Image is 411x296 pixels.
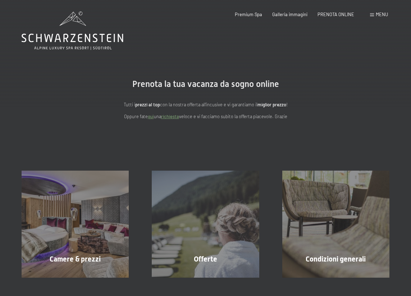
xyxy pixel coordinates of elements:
p: Tutti i con la nostra offerta all'incusive e vi garantiamo il ! [62,101,350,108]
a: richiesta [161,114,179,119]
a: Vacanze in Trentino Alto Adige all'Hotel Schwarzenstein Offerte [140,171,270,278]
span: Camere & prezzi [50,255,101,263]
span: Prenota la tua vacanza da sogno online [132,79,279,89]
a: Vacanze in Trentino Alto Adige all'Hotel Schwarzenstein Camere & prezzi [10,171,140,278]
a: PRENOTA ONLINE [318,11,354,17]
span: Menu [376,11,388,17]
a: Premium Spa [235,11,262,17]
strong: miglior prezzo [257,102,286,107]
span: Condizioni generali [306,255,366,263]
p: Oppure fate una veloce e vi facciamo subito la offerta piacevole. Grazie [62,113,350,120]
span: Offerte [194,255,217,263]
a: quì [148,114,154,119]
strong: prezzi al top [135,102,160,107]
a: Vacanze in Trentino Alto Adige all'Hotel Schwarzenstein Condizioni generali [271,171,401,278]
a: Galleria immagini [272,11,307,17]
